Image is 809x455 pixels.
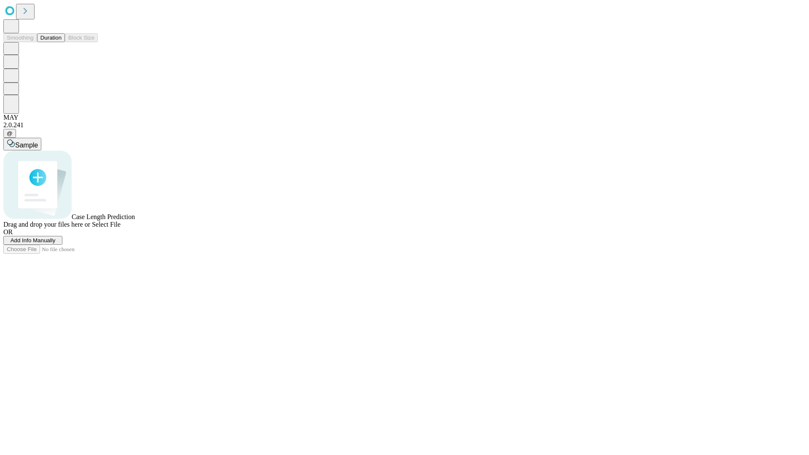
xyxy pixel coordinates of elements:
[92,221,121,228] span: Select File
[3,138,41,150] button: Sample
[3,129,16,138] button: @
[72,213,135,220] span: Case Length Prediction
[15,142,38,149] span: Sample
[7,130,13,136] span: @
[3,221,90,228] span: Drag and drop your files here or
[37,33,65,42] button: Duration
[11,237,56,244] span: Add Info Manually
[65,33,98,42] button: Block Size
[3,114,806,121] div: MAY
[3,121,806,129] div: 2.0.241
[3,236,62,245] button: Add Info Manually
[3,228,13,236] span: OR
[3,33,37,42] button: Smoothing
